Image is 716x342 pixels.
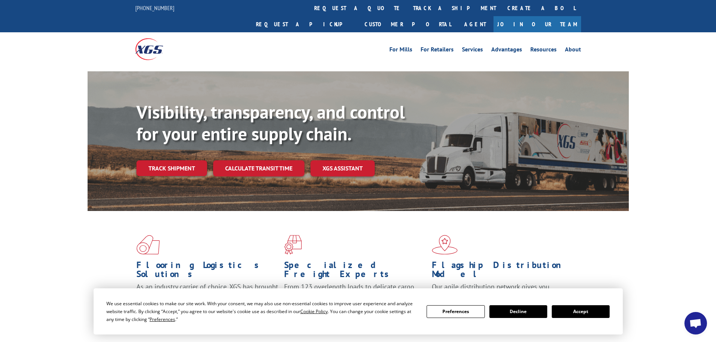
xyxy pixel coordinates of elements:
[565,47,581,55] a: About
[552,305,610,318] button: Accept
[136,160,207,176] a: Track shipment
[300,308,328,315] span: Cookie Policy
[432,282,570,300] span: Our agile distribution network gives you nationwide inventory management on demand.
[389,47,412,55] a: For Mills
[684,312,707,334] a: Open chat
[432,235,458,255] img: xgs-icon-flagship-distribution-model-red
[250,16,359,32] a: Request a pickup
[491,47,522,55] a: Advantages
[136,282,278,309] span: As an industry carrier of choice, XGS has brought innovation and dedication to flooring logistics...
[284,261,426,282] h1: Specialized Freight Experts
[136,261,279,282] h1: Flooring Logistics Solutions
[284,282,426,316] p: From 123 overlength loads to delicate cargo, our experienced staff knows the best way to move you...
[106,300,418,323] div: We use essential cookies to make our site work. With your consent, we may also use non-essential ...
[530,47,557,55] a: Resources
[150,316,175,322] span: Preferences
[310,160,375,176] a: XGS ASSISTANT
[432,261,574,282] h1: Flagship Distribution Model
[94,288,623,334] div: Cookie Consent Prompt
[493,16,581,32] a: Join Our Team
[136,235,160,255] img: xgs-icon-total-supply-chain-intelligence-red
[421,47,454,55] a: For Retailers
[136,100,405,145] b: Visibility, transparency, and control for your entire supply chain.
[427,305,484,318] button: Preferences
[284,235,302,255] img: xgs-icon-focused-on-flooring-red
[462,47,483,55] a: Services
[489,305,547,318] button: Decline
[457,16,493,32] a: Agent
[135,4,174,12] a: [PHONE_NUMBER]
[359,16,457,32] a: Customer Portal
[213,160,304,176] a: Calculate transit time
